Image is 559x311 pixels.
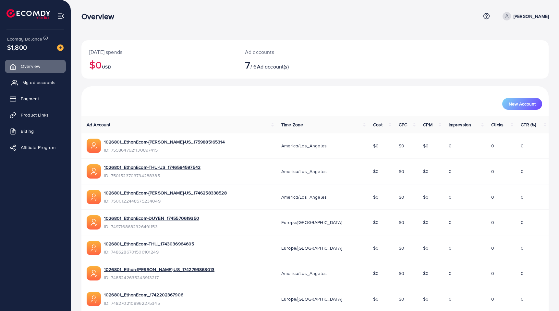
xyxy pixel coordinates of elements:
span: ID: 7485242635243913217 [104,274,214,281]
span: Europe/[GEOGRAPHIC_DATA] [281,219,342,226]
span: Affiliate Program [21,144,55,151]
span: 0 [491,194,494,200]
a: 1026801_EthanEcom-[PERSON_NAME]-US_1759885165314 [104,139,225,145]
span: 0 [449,219,452,226]
span: $0 [373,194,379,200]
span: $0 [423,143,429,149]
a: 1026801_Ethan-[PERSON_NAME]-US_1742793868013 [104,266,214,273]
span: Ecomdy Balance [7,36,42,42]
span: ID: 7482702108962275345 [104,300,183,306]
span: Time Zone [281,121,303,128]
span: 0 [449,296,452,302]
a: Product Links [5,108,66,121]
span: CTR (%) [521,121,536,128]
a: [PERSON_NAME] [500,12,549,20]
span: ID: 7500122448575234049 [104,198,227,204]
span: $0 [373,245,379,251]
span: Billing [21,128,34,134]
span: Impression [449,121,471,128]
span: $0 [423,168,429,175]
span: $0 [373,219,379,226]
span: $0 [423,219,429,226]
h3: Overview [81,12,119,21]
a: Billing [5,125,66,138]
span: America/Los_Angeles [281,270,327,277]
a: 1026801_EthanEcom-DUYEN_1745570619350 [104,215,199,221]
span: $0 [423,296,429,302]
img: logo [6,9,50,19]
span: ID: 7497168682326491153 [104,223,199,230]
span: 0 [449,270,452,277]
span: America/Los_Angeles [281,143,327,149]
span: New Account [509,102,536,106]
img: menu [57,12,65,20]
span: Payment [21,95,39,102]
a: 1026801_EthanEcom_1742202367906 [104,292,183,298]
span: America/Los_Angeles [281,194,327,200]
span: 0 [521,270,524,277]
a: My ad accounts [5,76,66,89]
span: Cost [373,121,383,128]
span: $0 [423,270,429,277]
a: Affiliate Program [5,141,66,154]
button: New Account [502,98,542,110]
p: [DATE] spends [89,48,229,56]
span: Product Links [21,112,49,118]
img: ic-ads-acc.e4c84228.svg [87,215,101,230]
span: 0 [521,219,524,226]
span: ID: 7486286701506101249 [104,249,194,255]
img: ic-ads-acc.e4c84228.svg [87,190,101,204]
span: CPC [399,121,407,128]
span: Europe/[GEOGRAPHIC_DATA] [281,245,342,251]
span: 0 [491,219,494,226]
span: Ad Account [87,121,111,128]
span: 0 [491,296,494,302]
span: 0 [491,143,494,149]
h2: $0 [89,58,229,71]
a: 1026801_EthanEcom-THU_1743036964605 [104,241,194,247]
span: 0 [521,245,524,251]
img: ic-ads-acc.e4c84228.svg [87,241,101,255]
a: 1026801_EthanEcom-[PERSON_NAME]-US_1746258338528 [104,190,227,196]
img: ic-ads-acc.e4c84228.svg [87,164,101,179]
span: $0 [423,245,429,251]
span: $0 [399,168,404,175]
img: ic-ads-acc.e4c84228.svg [87,292,101,306]
span: Ad account(s) [257,63,289,70]
span: 0 [449,245,452,251]
span: $0 [373,270,379,277]
span: $0 [399,143,404,149]
span: My ad accounts [22,79,55,86]
span: $0 [399,194,404,200]
iframe: Chat [531,282,554,306]
span: 0 [521,194,524,200]
span: $1,800 [7,43,27,52]
span: ID: 7501523703734288385 [104,172,201,179]
span: CPM [423,121,432,128]
span: 0 [491,168,494,175]
p: [PERSON_NAME] [514,12,549,20]
a: 1026801_EthanEcom-THU-US_1746584597542 [104,164,201,170]
span: Overview [21,63,40,69]
span: 0 [521,143,524,149]
p: Ad accounts [245,48,346,56]
span: Clicks [491,121,504,128]
span: $0 [399,270,404,277]
span: 0 [491,245,494,251]
span: 0 [449,194,452,200]
span: 7 [245,57,250,72]
span: 0 [491,270,494,277]
span: $0 [373,143,379,149]
span: 0 [521,168,524,175]
a: Overview [5,60,66,73]
span: ID: 7558647921130897415 [104,147,225,153]
span: 0 [449,143,452,149]
span: $0 [399,296,404,302]
span: Europe/[GEOGRAPHIC_DATA] [281,296,342,302]
span: $0 [423,194,429,200]
img: ic-ads-acc.e4c84228.svg [87,266,101,280]
span: America/Los_Angeles [281,168,327,175]
img: image [57,44,64,51]
a: Payment [5,92,66,105]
